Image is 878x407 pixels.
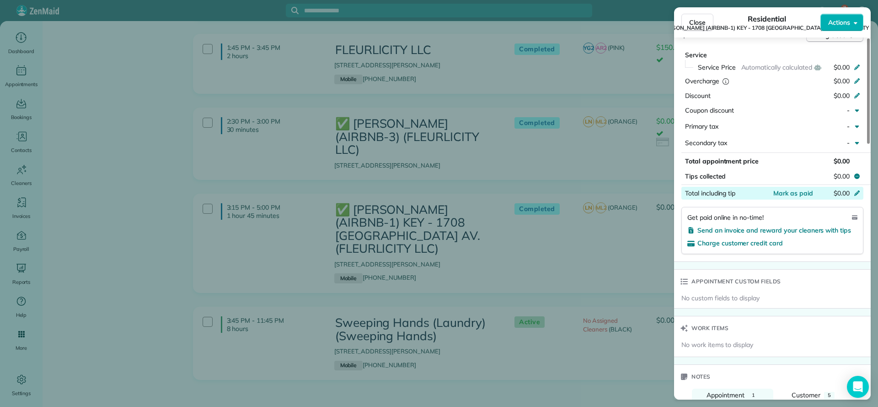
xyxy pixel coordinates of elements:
[689,18,706,27] span: Close
[697,239,783,247] span: Charge customer credit card
[698,63,736,72] span: Service Price
[748,13,787,24] span: Residential
[685,139,727,147] span: Secondary tax
[685,51,707,59] span: Service
[685,122,718,130] span: Primary tax
[691,372,711,381] span: Notes
[685,172,726,181] span: Tips collected
[685,189,735,197] span: Total including tip
[685,157,759,165] span: Total appointment price
[847,122,850,130] span: -
[834,63,850,72] span: $0.00
[707,391,744,399] span: Appointment
[828,18,850,27] span: Actions
[681,293,760,303] span: No custom fields to display
[792,391,820,399] span: Customer
[773,189,813,198] button: Mark as paid
[691,324,728,333] span: Work items
[681,340,753,349] span: No work items to display
[687,213,764,222] span: Get paid online in no-time!
[847,106,850,114] span: -
[847,376,869,398] div: Open Intercom Messenger
[773,189,813,197] span: Mark as paid
[681,14,713,31] button: Close
[847,139,850,147] span: -
[685,76,764,86] div: Overcharge
[697,226,851,234] span: Send an invoice and reward your cleaners with tips
[834,77,850,85] span: $0.00
[752,392,755,398] span: 1
[692,60,863,75] button: Service PriceAutomatically calculated$0.00
[681,170,863,183] button: Tips collected$0.00
[834,157,850,165] span: $0.00
[691,277,781,286] span: Appointment custom fields
[685,92,711,100] span: Discount
[828,392,831,398] span: 5
[685,106,734,114] span: Coupon discount
[834,189,850,197] span: $0.00
[834,92,850,100] span: $0.00
[741,63,812,72] span: Automatically calculated
[834,172,850,181] span: $0.00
